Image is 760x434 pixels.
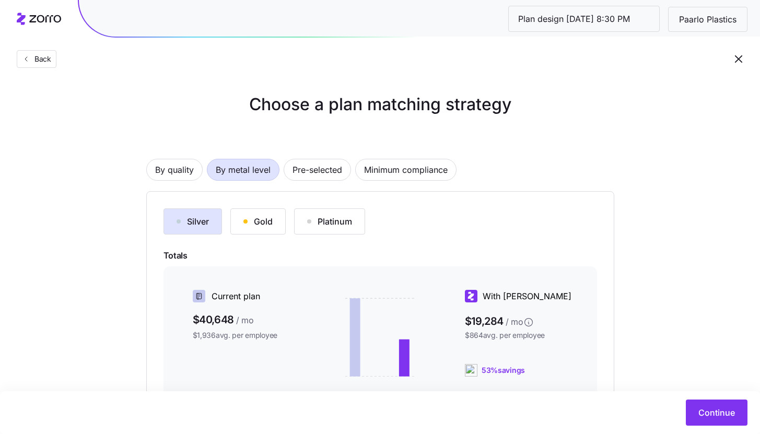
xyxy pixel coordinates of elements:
[121,92,639,117] h1: Choose a plan matching strategy
[465,364,477,377] img: ai-icon.png
[284,159,351,181] button: Pre-selected
[163,208,222,234] button: Silver
[177,215,209,228] div: Silver
[207,159,279,181] button: By metal level
[236,314,254,327] span: / mo
[465,311,580,328] span: $19,284
[30,54,51,64] span: Back
[307,215,352,228] div: Platinum
[465,290,580,303] div: With [PERSON_NAME]
[163,249,597,262] span: Totals
[155,159,194,180] span: By quality
[698,406,735,419] span: Continue
[506,315,523,329] span: / mo
[230,208,286,234] button: Gold
[364,159,448,180] span: Minimum compliance
[146,159,203,181] button: By quality
[686,400,747,426] button: Continue
[355,159,457,181] button: Minimum compliance
[294,208,365,234] button: Platinum
[193,290,308,303] div: Current plan
[17,50,56,68] button: Back
[243,215,273,228] div: Gold
[216,159,271,180] span: By metal level
[671,13,745,26] span: Paarlo Plastics
[465,330,580,341] span: $864 avg. per employee
[482,365,525,376] span: 53% savings
[293,159,342,180] span: Pre-selected
[193,311,308,328] span: $40,648
[193,330,308,341] span: $1,936 avg. per employee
